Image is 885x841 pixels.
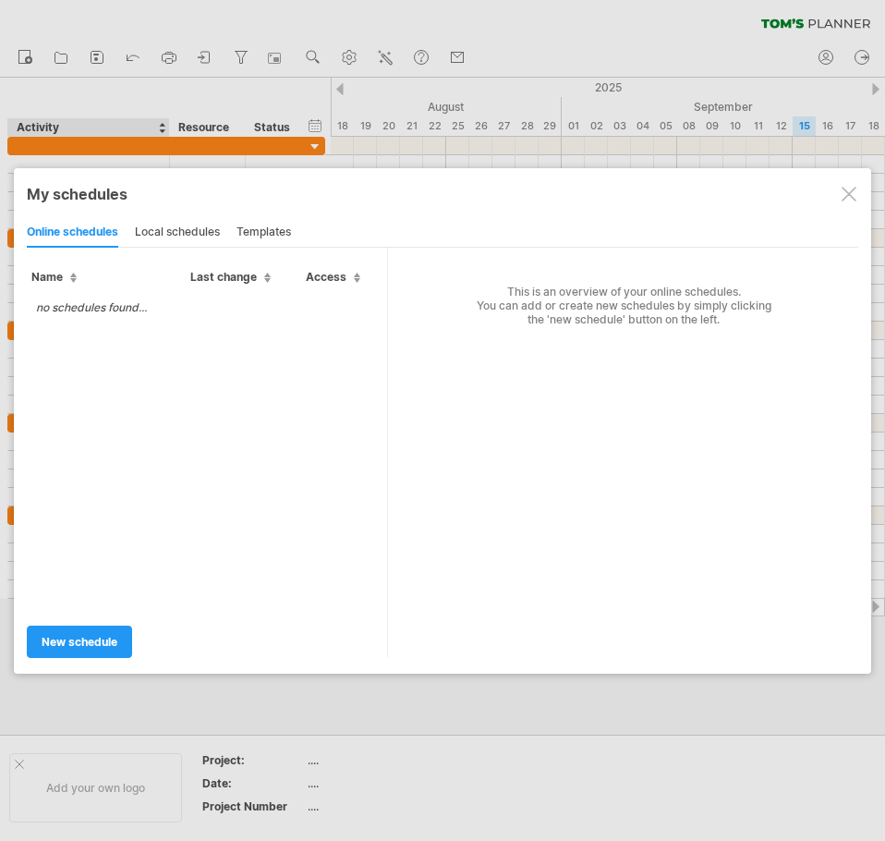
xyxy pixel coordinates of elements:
span: Name [31,270,77,284]
span: new schedule [42,635,117,649]
td: no schedules found... [27,291,156,323]
a: new schedule [27,626,132,658]
div: templates [236,218,291,248]
span: Access [306,270,360,284]
div: My schedules [27,185,858,203]
div: This is an overview of your online schedules. You can add or create new schedules by simply click... [388,248,846,326]
div: local schedules [135,218,220,248]
span: Last change [190,270,271,284]
div: online schedules [27,218,118,248]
